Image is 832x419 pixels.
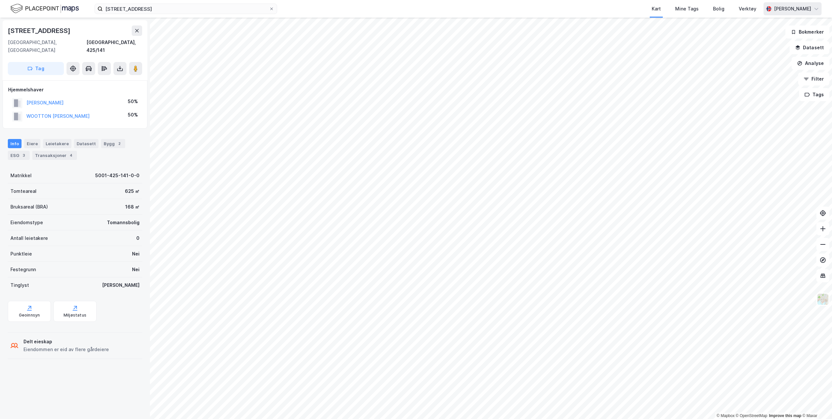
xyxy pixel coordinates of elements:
div: [PERSON_NAME] [774,5,811,13]
div: 0 [136,234,140,242]
div: 50% [128,98,138,105]
div: 4 [68,152,74,159]
button: Datasett [790,41,829,54]
button: Tags [799,88,829,101]
a: Improve this map [769,413,801,418]
div: 2 [116,140,123,147]
div: Mine Tags [675,5,699,13]
button: Filter [798,72,829,85]
div: Tomteareal [10,187,37,195]
div: [GEOGRAPHIC_DATA], 425/141 [86,39,142,54]
div: Bygg [101,139,125,148]
div: Nei [132,250,140,258]
div: [PERSON_NAME] [102,281,140,289]
button: Tag [8,62,64,75]
div: Delt eieskap [23,338,109,346]
div: Tomannsbolig [107,219,140,226]
div: Geoinnsyn [19,313,40,318]
div: Eiere [24,139,40,148]
div: Hjemmelshaver [8,86,142,94]
div: Matrikkel [10,172,32,179]
div: 625 ㎡ [125,187,140,195]
div: Eiendommen er eid av flere gårdeiere [23,346,109,353]
div: Bolig [713,5,724,13]
img: logo.f888ab2527a4732fd821a326f86c7f29.svg [10,3,79,14]
div: [STREET_ADDRESS] [8,25,72,36]
div: Kart [652,5,661,13]
div: [GEOGRAPHIC_DATA], [GEOGRAPHIC_DATA] [8,39,86,54]
div: Festegrunn [10,266,36,273]
div: Leietakere [43,139,71,148]
div: Tinglyst [10,281,29,289]
img: Z [817,293,829,305]
div: Bruksareal (BRA) [10,203,48,211]
div: Verktøy [739,5,756,13]
div: 168 ㎡ [125,203,140,211]
button: Bokmerker [785,25,829,39]
div: Datasett [74,139,98,148]
div: Miljøstatus [64,313,86,318]
iframe: Chat Widget [799,388,832,419]
div: 5001-425-141-0-0 [95,172,140,179]
button: Analyse [792,57,829,70]
div: Punktleie [10,250,32,258]
div: ESG [8,151,30,160]
div: Antall leietakere [10,234,48,242]
div: Eiendomstype [10,219,43,226]
input: Søk på adresse, matrikkel, gårdeiere, leietakere eller personer [103,4,269,14]
div: 3 [21,152,27,159]
div: Nei [132,266,140,273]
div: Info [8,139,22,148]
div: 50% [128,111,138,119]
a: Mapbox [717,413,735,418]
div: Transaksjoner [32,151,77,160]
a: OpenStreetMap [736,413,767,418]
